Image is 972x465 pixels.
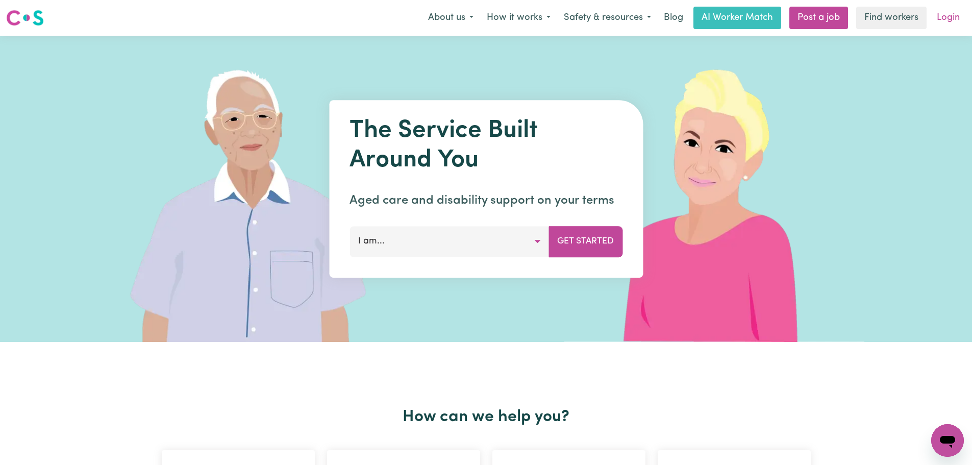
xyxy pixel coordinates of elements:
a: Post a job [789,7,848,29]
a: AI Worker Match [693,7,781,29]
p: Aged care and disability support on your terms [350,191,622,210]
a: Blog [658,7,689,29]
a: Login [931,7,966,29]
button: About us [421,7,480,29]
button: How it works [480,7,557,29]
button: I am... [350,226,549,257]
button: Get Started [549,226,622,257]
h2: How can we help you? [156,407,817,427]
h1: The Service Built Around You [350,116,622,175]
img: Careseekers logo [6,9,44,27]
a: Careseekers logo [6,6,44,30]
a: Find workers [856,7,927,29]
iframe: Button to launch messaging window [931,424,964,457]
button: Safety & resources [557,7,658,29]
